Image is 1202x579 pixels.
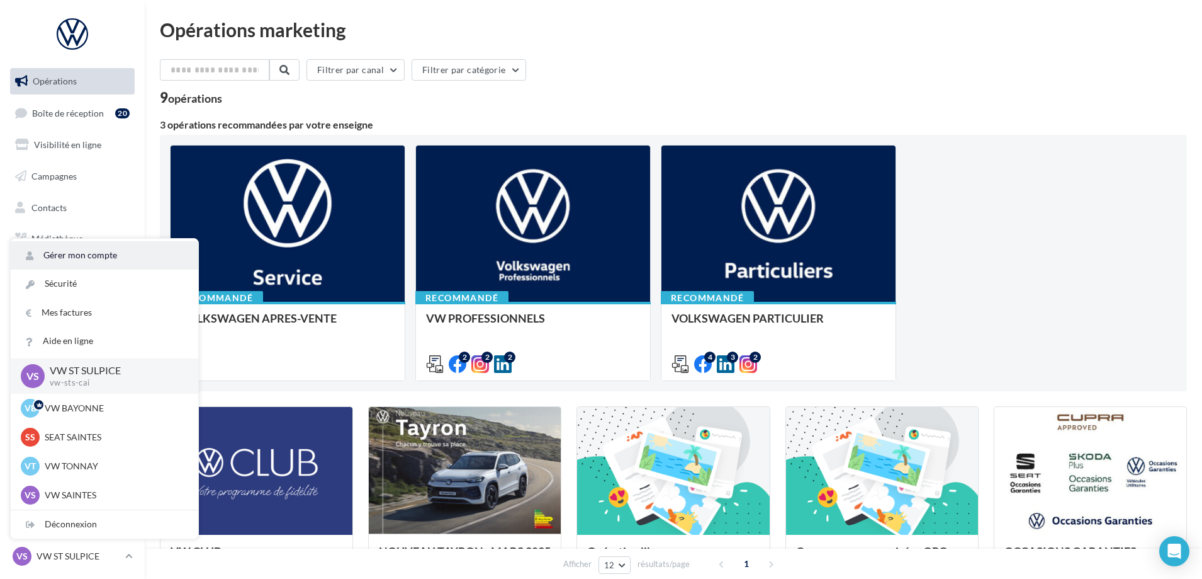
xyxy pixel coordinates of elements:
span: Campagnes sponsorisées OPO [796,544,948,558]
span: résultats/page [638,558,690,570]
div: 4 [704,352,716,363]
p: VW ST SULPICE [50,364,178,378]
span: VW PROFESSIONNELS [426,311,545,325]
button: 12 [598,556,631,574]
span: Boîte de réception [32,107,104,118]
span: VOLKSWAGEN PARTICULIER [671,311,824,325]
button: Filtrer par catégorie [412,59,526,81]
div: Opérations marketing [160,20,1187,39]
div: 2 [750,352,761,363]
a: Campagnes DataOnDemand [8,330,137,367]
a: Mes factures [11,299,198,327]
span: VW CLUB [171,544,222,558]
p: SEAT SAINTES [45,431,183,444]
div: 2 [459,352,470,363]
span: VOLKSWAGEN APRES-VENTE [181,311,337,325]
a: Opérations [8,68,137,95]
span: 1 [736,554,756,574]
span: Opération libre [587,544,664,558]
div: 3 [727,352,738,363]
a: Calendrier [8,257,137,284]
p: VW ST SULPICE [37,550,120,563]
p: VW TONNAY [45,460,183,473]
span: Opérations [33,76,77,86]
button: Filtrer par canal [306,59,405,81]
a: Aide en ligne [11,327,198,355]
span: Médiathèque [31,233,83,244]
p: VW SAINTES [45,489,183,502]
div: Open Intercom Messenger [1159,536,1189,566]
a: Visibilité en ligne [8,132,137,158]
div: Recommandé [661,291,754,305]
a: Campagnes [8,163,137,190]
span: VS [16,550,28,563]
div: opérations [168,93,222,104]
span: VT [25,460,36,473]
div: 2 [504,352,515,363]
p: VW BAYONNE [45,402,183,415]
span: VS [26,369,39,383]
span: VB [25,402,37,415]
a: Contacts [8,195,137,221]
a: Boîte de réception20 [8,100,137,127]
div: Recommandé [415,291,508,305]
span: 12 [604,560,615,570]
div: 20 [115,108,130,118]
div: 3 opérations recommandées par votre enseigne [160,120,1187,130]
div: Déconnexion [11,510,198,539]
div: Recommandé [170,291,263,305]
a: PLV et print personnalisable [8,289,137,326]
span: Contacts [31,202,67,212]
a: Gérer mon compte [11,241,198,270]
a: Médiathèque [8,226,137,252]
p: vw-sts-cai [50,377,178,389]
span: Visibilité en ligne [34,139,101,150]
a: VS VW ST SULPICE [10,544,135,568]
span: Campagnes [31,171,77,181]
span: Afficher [563,558,592,570]
span: OCCASIONS GARANTIES [1004,544,1137,558]
a: Sécurité [11,270,198,298]
span: VS [25,489,36,502]
div: 9 [160,91,222,105]
span: SS [25,431,35,444]
div: 2 [481,352,493,363]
